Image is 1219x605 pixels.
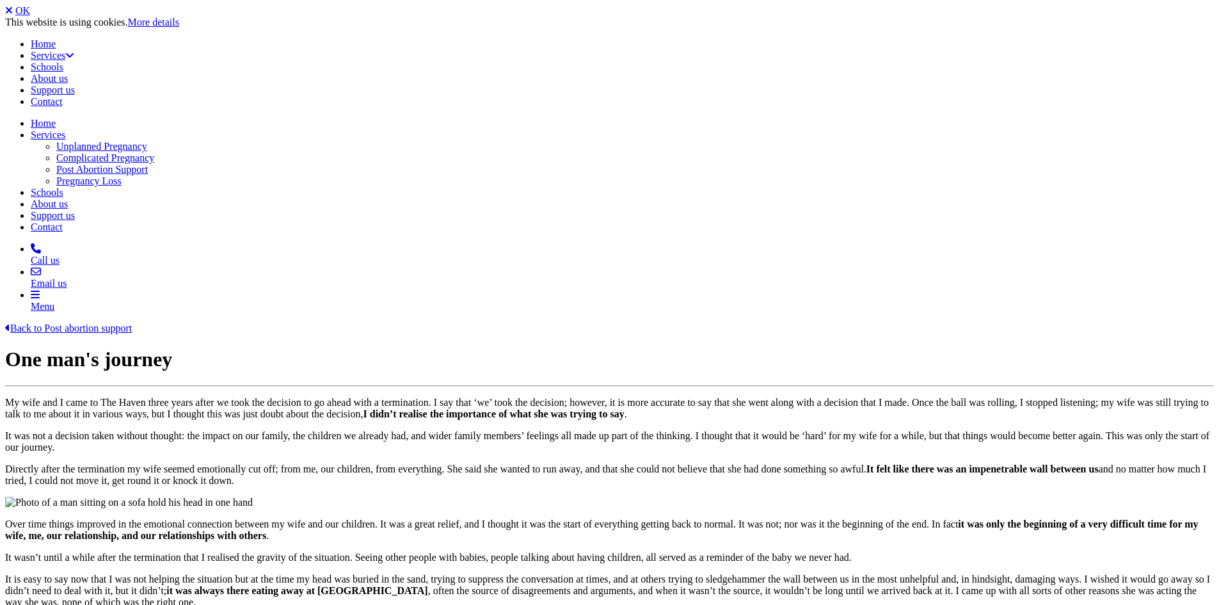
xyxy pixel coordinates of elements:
[363,408,625,419] strong: I didn’t realise the importance of what she was trying to say
[31,222,63,232] a: Contact
[5,397,1214,420] p: My wife and I came to The Haven three years after we took the decision to go ahead with a termina...
[866,464,1099,474] strong: It felt like there was an impenetrable wall between us
[5,17,1214,28] div: This website is using cookies.
[31,96,63,107] a: Contact
[31,73,68,84] a: About us
[31,198,68,209] a: About us
[5,464,1214,487] p: Directly after the termination my wife seemed emotionally cut off; from me, our children, from ev...
[5,323,132,334] a: Back to Post abortion support
[56,152,154,163] a: Complicated Pregnancy
[31,301,1214,312] div: Menu
[31,210,75,221] a: Support us
[5,348,1214,371] h1: One man's journey
[31,187,63,198] a: Schools
[5,430,1214,453] p: It was not a decision taken without thought: the impact on our family, the children we already ha...
[31,50,74,61] a: Services
[31,61,63,72] a: Schools
[5,497,253,508] img: Photo of a man sitting on a sofa hold his head in one hand
[128,17,179,28] a: More details
[56,175,122,186] a: Pregnancy Loss
[31,243,1214,266] a: Call us
[31,129,65,140] a: Services
[31,38,56,49] a: Home
[15,5,30,16] a: OK
[31,266,1214,289] a: Email us
[31,278,1214,289] div: Email us
[166,585,427,596] strong: it was always there eating away at [GEOGRAPHIC_DATA]
[31,289,1214,312] a: Menu
[56,141,147,152] a: Unplanned Pregnancy
[31,255,1214,266] div: Call us
[31,118,56,129] a: Home
[31,85,75,95] a: Support us
[5,519,1214,542] p: Over time things improved in the emotional connection between my wife and our children. It was a ...
[56,164,148,175] a: Post Abortion Support
[5,519,1199,541] strong: it was only the beginning of a very difficult time for my wife, me, our relationship, and our rel...
[5,552,1214,563] p: It wasn’t until a while after the termination that I realised the gravity of the situation. Seein...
